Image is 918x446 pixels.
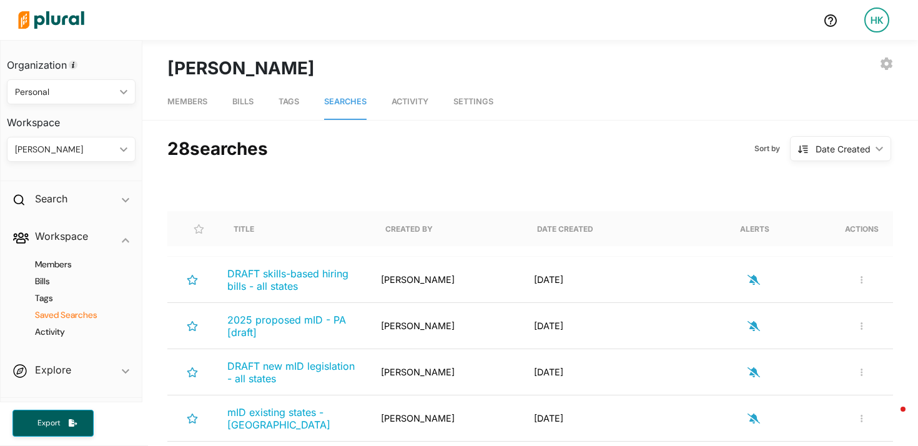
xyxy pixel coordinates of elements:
[19,309,129,321] a: Saved Searches
[19,326,129,338] a: Activity
[524,405,677,431] div: [DATE]
[227,406,360,431] a: mID existing states - [GEOGRAPHIC_DATA]
[232,97,254,106] span: Bills
[537,224,593,234] div: Date Created
[12,410,94,437] button: Export
[524,313,677,339] div: [DATE]
[453,97,493,106] span: Settings
[740,211,769,246] div: Alerts
[324,97,367,106] span: Searches
[371,359,524,385] div: [PERSON_NAME]
[453,84,493,120] a: Settings
[232,84,254,120] a: Bills
[371,405,524,431] div: [PERSON_NAME]
[371,267,524,292] div: [PERSON_NAME]
[19,275,129,287] a: Bills
[876,404,906,434] iframe: Intercom live chat
[234,224,254,234] div: Title
[227,314,360,339] a: 2025 proposed mID - PA [draft]
[845,211,879,246] div: Actions
[234,211,254,246] div: Title
[227,267,360,292] a: DRAFT skills-based hiring bills - all states
[15,86,115,99] div: Personal
[227,360,360,385] a: DRAFT new mID legislation - all states
[35,192,67,206] h2: Search
[754,143,790,154] span: Sort by
[385,224,433,234] div: Created By
[7,47,136,74] h3: Organization
[385,211,433,246] div: Created By
[67,59,79,71] div: Tooltip anchor
[845,224,879,234] div: Actions
[19,292,129,304] a: Tags
[864,7,889,32] div: HK
[227,360,355,385] span: DRAFT new mID legislation - all states
[7,104,136,132] h3: Workspace
[816,142,871,156] div: Date Created
[167,55,315,81] h1: [PERSON_NAME]
[324,84,367,120] a: Searches
[1,398,142,429] h4: Saved
[227,314,346,339] span: 2025 proposed mID - PA [draft]
[167,97,207,106] span: Members
[279,84,299,120] a: Tags
[29,418,69,429] span: Export
[524,359,677,385] div: [DATE]
[15,143,115,156] div: [PERSON_NAME]
[371,313,524,339] div: [PERSON_NAME]
[35,229,88,243] h2: Workspace
[227,267,348,292] span: DRAFT skills-based hiring bills - all states
[392,97,428,106] span: Activity
[167,132,268,165] div: 28 search es
[537,211,593,246] div: Date Created
[392,84,428,120] a: Activity
[740,224,769,234] div: Alerts
[19,259,129,270] a: Members
[167,84,207,120] a: Members
[854,2,899,37] a: HK
[35,363,71,377] h2: Explore
[279,97,299,106] span: Tags
[524,267,677,292] div: [DATE]
[227,406,330,431] span: mID existing states - [GEOGRAPHIC_DATA]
